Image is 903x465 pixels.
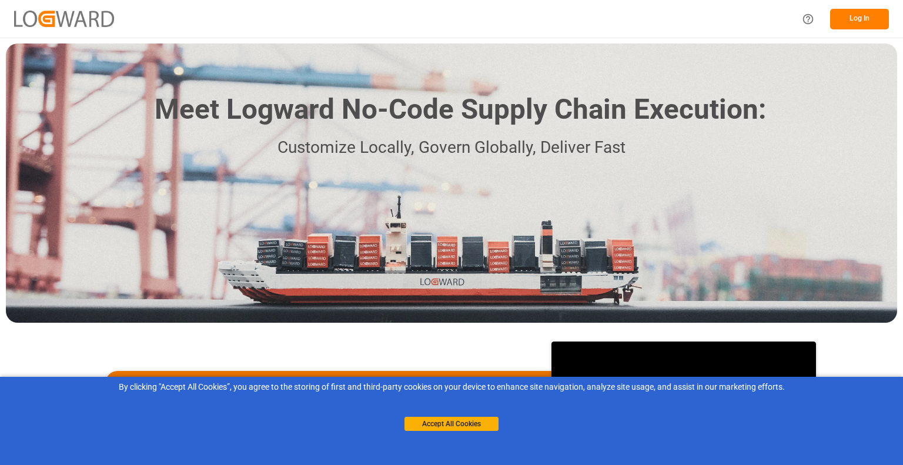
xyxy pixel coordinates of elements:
[795,6,821,32] button: Help Center
[137,135,766,161] p: Customize Locally, Govern Globally, Deliver Fast
[14,11,114,26] img: Logward_new_orange.png
[8,381,895,393] div: By clicking "Accept All Cookies”, you agree to the storing of first and third-party cookies on yo...
[155,89,766,131] h1: Meet Logward No-Code Supply Chain Execution:
[404,417,499,431] button: Accept All Cookies
[830,9,889,29] button: Log In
